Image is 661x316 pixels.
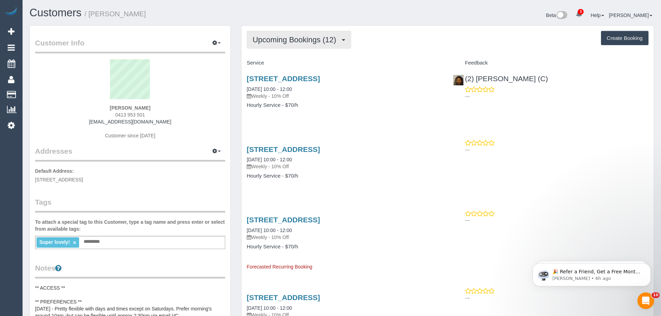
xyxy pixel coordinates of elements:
a: × [73,240,76,246]
label: To attach a special tag to this Customer, type a tag name and press enter or select from availabl... [35,219,225,232]
iframe: Intercom notifications message [522,249,661,297]
a: [STREET_ADDRESS] [247,145,320,153]
legend: Customer Info [35,38,225,53]
a: [DATE] 10:00 - 12:00 [247,305,292,311]
legend: Notes [35,263,225,279]
span: [STREET_ADDRESS] [35,177,83,182]
h4: Hourly Service - $70/h [247,102,442,108]
a: [EMAIL_ADDRESS][DOMAIN_NAME] [89,119,171,125]
a: [DATE] 10:00 - 12:00 [247,86,292,92]
img: Automaid Logo [4,7,18,17]
a: [STREET_ADDRESS] [247,293,320,301]
p: --- [465,146,649,153]
p: --- [465,217,649,224]
a: 3 [572,7,586,22]
span: 3 [578,9,584,15]
small: / [PERSON_NAME] [85,10,146,18]
img: New interface [556,11,567,20]
strong: [PERSON_NAME] [110,105,150,111]
span: 0413 953 501 [115,112,145,118]
p: Weekly - 10% Off [247,163,442,170]
h4: Feedback [453,60,649,66]
a: [STREET_ADDRESS] [247,75,320,83]
h4: Service [247,60,442,66]
legend: Tags [35,197,225,213]
iframe: Intercom live chat [637,292,654,309]
a: Help [591,12,604,18]
a: [DATE] 10:00 - 12:00 [247,228,292,233]
a: [DATE] 10:00 - 12:00 [247,157,292,162]
p: --- [465,294,649,301]
p: Weekly - 10% Off [247,234,442,241]
img: (2) Nyasha Mahofa (C) [453,75,464,85]
button: Create Booking [601,31,649,45]
a: Customers [29,7,82,19]
h4: Hourly Service - $70/h [247,173,442,179]
h4: Hourly Service - $70/h [247,244,442,250]
a: [STREET_ADDRESS] [247,216,320,224]
a: [PERSON_NAME] [609,12,652,18]
label: Default Address: [35,168,74,174]
p: Weekly - 10% Off [247,93,442,100]
button: Upcoming Bookings (12) [247,31,351,49]
p: --- [465,93,649,100]
a: Beta [546,12,568,18]
span: 10 [652,292,660,298]
span: Upcoming Bookings (12) [253,35,340,44]
span: Super lovely! [39,239,70,245]
span: Customer since [DATE] [105,133,155,138]
a: (2) [PERSON_NAME] (C) [453,75,548,83]
span: Forecasted Recurring Booking [247,264,312,270]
